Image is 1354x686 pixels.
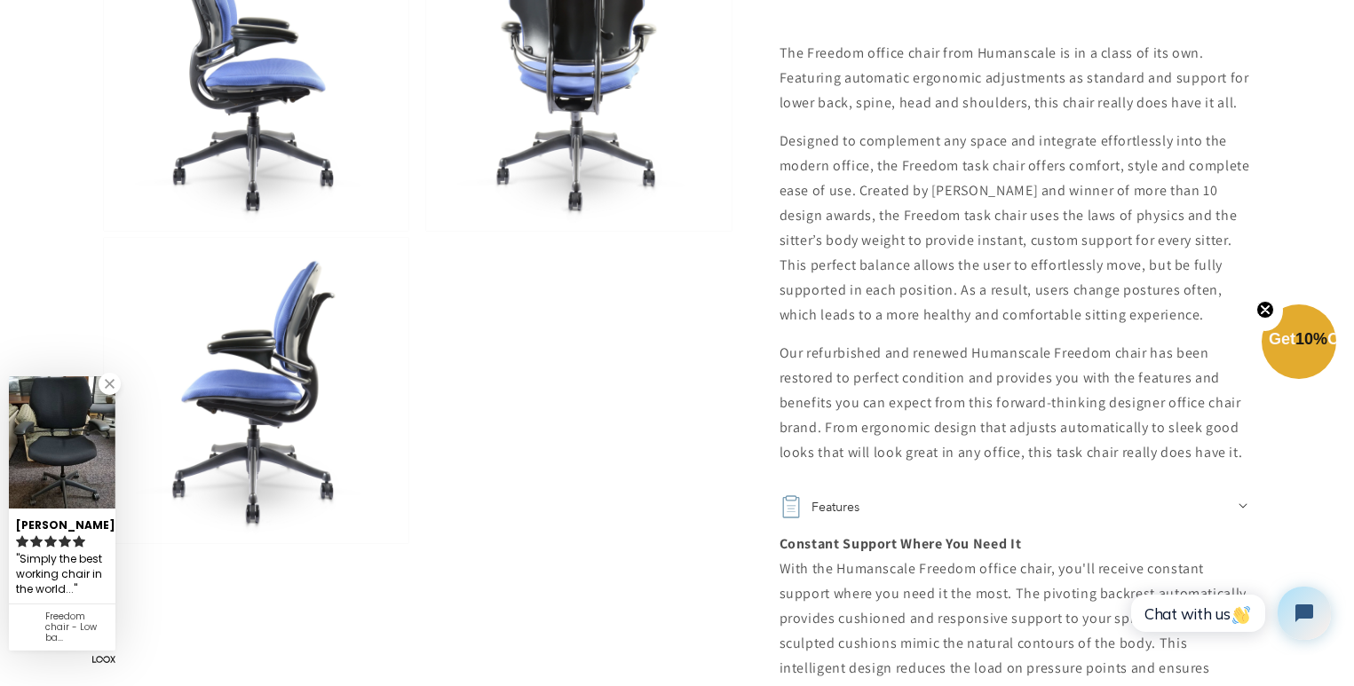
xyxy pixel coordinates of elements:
[1295,330,1327,348] span: 10%
[45,611,108,643] div: Freedom chair - Low back (Renewed)
[16,535,28,548] svg: rating icon full
[780,341,1255,465] p: Our refurbished and renewed Humanscale Freedom chair has been restored to perfect condition and p...
[780,482,1255,532] summary: Features
[104,238,408,543] img: Human Scale Freedom chair - Low back Renewed by Chairorama - chairorama
[73,535,85,548] svg: rating icon full
[9,376,115,509] img: Katie. C. review of Freedom chair - Low back (Renewed)
[1269,330,1350,348] span: Get Off
[780,131,1250,324] span: Designed to complement any space and integrate effortlessly into the modern office, the Freedom t...
[59,535,71,548] svg: rating icon full
[44,535,57,548] svg: rating icon full
[16,511,108,533] div: [PERSON_NAME]
[780,41,1255,115] p: The Freedom office chair from Humanscale is in a class of its own. Featuring automatic ergonomic ...
[780,534,1022,553] b: Constant Support Where You Need It
[16,550,108,599] div: Simply the best working chair in the world....
[812,494,859,519] h2: Features
[30,535,43,548] svg: rating icon full
[1247,290,1283,331] button: Close teaser
[1262,306,1336,381] div: Get10%OffClose teaser
[1112,572,1346,655] iframe: Tidio Chat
